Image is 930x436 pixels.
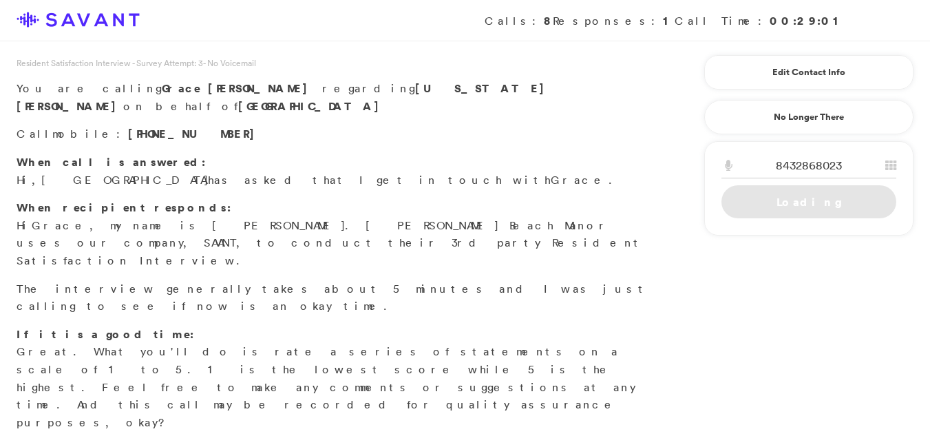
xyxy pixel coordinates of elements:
[17,80,652,115] p: You are calling regarding on behalf of
[32,218,89,232] span: Grace
[128,126,262,141] span: [PHONE_NUMBER]
[704,100,913,134] a: No Longer There
[238,98,386,114] strong: [GEOGRAPHIC_DATA]
[17,154,206,169] strong: When call is answered:
[721,185,896,218] a: Loading
[17,200,231,215] strong: When recipient responds:
[17,125,652,143] p: Call :
[162,81,200,96] span: Grace
[721,61,896,83] a: Edit Contact Info
[770,13,845,28] strong: 00:29:01
[17,280,652,315] p: The interview generally takes about 5 minutes and I was just calling to see if now is an okay time.
[544,13,553,28] strong: 8
[17,81,551,114] strong: [US_STATE][PERSON_NAME]
[208,81,315,96] span: [PERSON_NAME]
[551,173,609,187] span: Grace
[17,154,652,189] p: Hi, has asked that I get in touch with .
[17,326,652,432] p: Great. What you'll do is rate a series of statements on a scale of 1 to 5. 1 is the lowest score ...
[17,326,194,342] strong: If it is a good time:
[663,13,675,28] strong: 1
[41,173,208,187] span: [GEOGRAPHIC_DATA]
[17,57,256,69] span: Resident Satisfaction Interview - Survey Attempt: 3 - No Voicemail
[52,127,116,141] span: mobile
[17,199,652,269] p: Hi , my name is [PERSON_NAME]. [PERSON_NAME] Beach Manor uses our company, SAVANT, to conduct the...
